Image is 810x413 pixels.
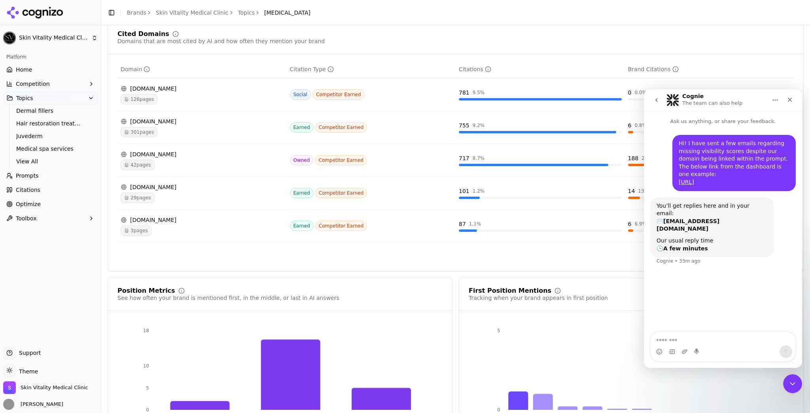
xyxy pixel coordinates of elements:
a: View All [13,156,88,167]
div: First Position Mentions [469,288,551,294]
div: Domain [121,65,150,73]
div: 755 [459,121,469,129]
a: Brands [127,9,146,16]
a: Citations [3,184,98,196]
div: 8.7 % [473,155,485,161]
th: brandCitationCount [625,61,794,78]
th: totalCitationCount [456,61,625,78]
div: 9.5 % [473,89,485,96]
div: 26.2 % [642,155,657,161]
div: 101 [459,187,469,195]
a: Topics [238,9,255,17]
div: [DOMAIN_NAME] [121,183,284,191]
button: Toolbox [3,212,98,225]
div: 9.2 % [473,122,485,129]
span: Medical spa services [16,145,85,153]
th: citationTypes [287,61,456,78]
div: Tracking when your brand appears in first position [469,294,608,302]
span: [MEDICAL_DATA] [264,9,310,17]
span: Theme [16,368,38,375]
nav: breadcrumb [127,9,310,17]
img: Skin Vitality Medical Clinic [3,32,16,44]
div: Cited Domains [117,31,169,37]
span: Competitor Earned [315,122,367,133]
tspan: 10 [143,363,149,369]
div: 13.9 % [638,188,653,194]
span: Competitor Earned [315,188,367,198]
div: Citations [459,65,491,73]
span: Skin Vitality Medical Clinic [19,34,88,42]
span: Earned [290,188,314,198]
div: See how often your brand is mentioned first, in the middle, or last in AI answers [117,294,339,302]
span: Competitor Earned [315,155,367,165]
span: Dermal fillers [16,107,85,115]
a: Prompts [3,169,98,182]
span: Competitor Earned [312,89,365,100]
button: Competition [3,78,98,90]
span: Owned [290,155,314,165]
a: Optimize [3,198,98,210]
span: 126 pages [121,94,157,104]
div: Data table [117,61,794,242]
div: Domains that are most cited by AI and how often they mention your brand [117,37,325,45]
button: Open organization switcher [3,381,88,394]
span: Toolbox [16,214,37,222]
a: Medical spa services [13,143,88,154]
div: Position Metrics [117,288,175,294]
span: Prompts [16,172,39,180]
button: Open user button [3,399,63,410]
a: Dermal fillers [13,105,88,116]
span: [PERSON_NAME] [17,401,63,408]
div: 6.9 % [634,221,647,227]
span: Citations [16,186,40,194]
span: 29 pages [121,193,155,203]
span: Optimize [16,200,41,208]
div: 6 [628,220,632,228]
div: 14 [628,187,635,195]
span: 42 pages [121,160,155,170]
div: 1.2 % [473,188,485,194]
tspan: 18 [143,328,149,333]
div: 781 [459,89,469,97]
div: 87 [459,220,466,228]
div: [DOMAIN_NAME] [121,85,284,93]
span: Hair restoration treatments [16,119,85,127]
iframe: Intercom live chat [644,89,802,368]
div: 188 [628,154,639,162]
tspan: 0 [146,407,149,413]
div: Citation Type [290,65,334,73]
span: Home [16,66,32,74]
tspan: 5 [146,385,149,391]
span: Competition [16,80,50,88]
a: Hair restoration treatments [13,118,88,129]
span: Skin Vitality Medical Clinic [21,384,88,391]
div: 0.0 % [634,89,647,96]
img: Sam Walker [3,399,14,410]
span: 301 pages [121,127,157,137]
tspan: 5 [497,328,500,333]
div: [DOMAIN_NAME] [121,216,284,224]
div: 0.8 % [634,122,647,129]
span: Juvederm [16,132,85,140]
iframe: Intercom live chat [783,374,802,393]
div: 717 [459,154,469,162]
span: Social [290,89,311,100]
span: Earned [290,221,314,231]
